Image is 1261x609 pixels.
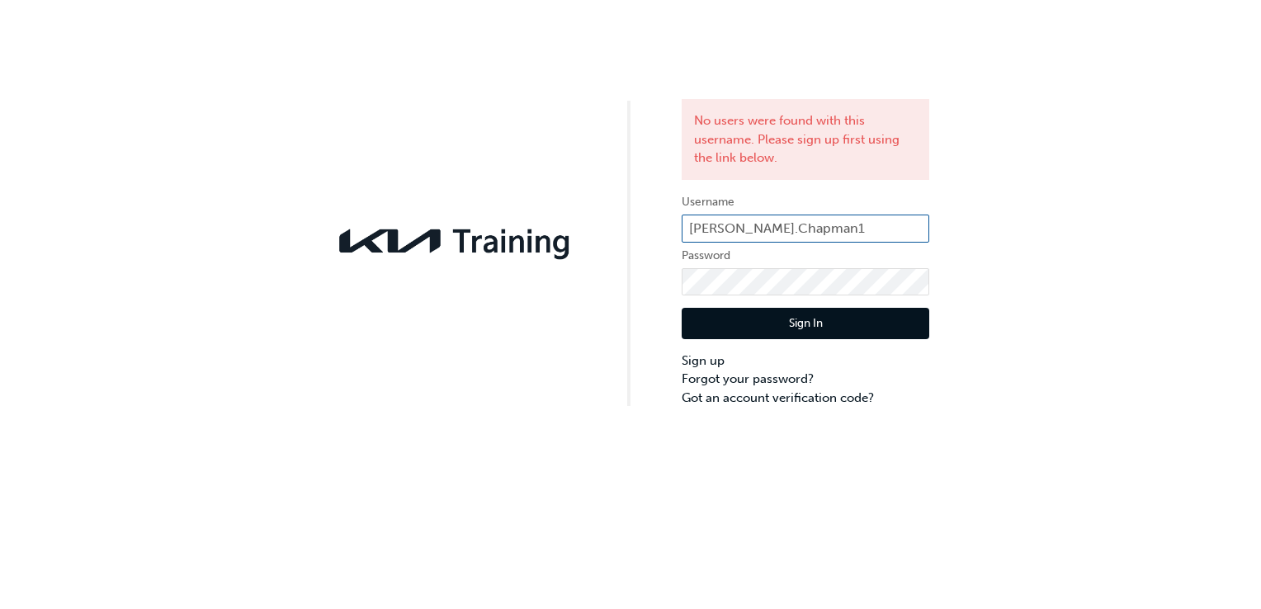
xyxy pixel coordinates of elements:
[682,389,929,408] a: Got an account verification code?
[332,219,579,263] img: kia-training
[682,99,929,180] div: No users were found with this username. Please sign up first using the link below.
[682,308,929,339] button: Sign In
[682,352,929,371] a: Sign up
[682,246,929,266] label: Password
[682,215,929,243] input: Username
[682,192,929,212] label: Username
[682,370,929,389] a: Forgot your password?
